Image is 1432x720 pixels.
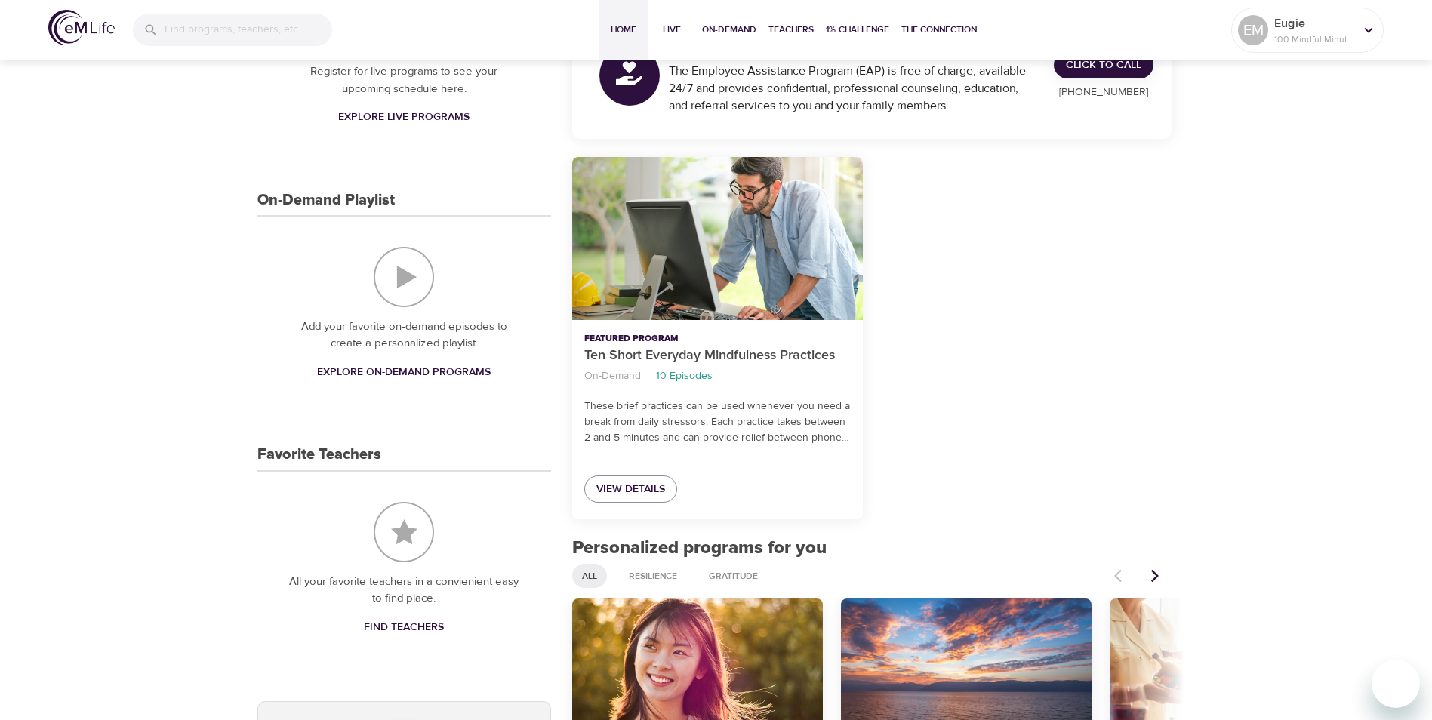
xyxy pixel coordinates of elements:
[573,570,606,583] span: All
[332,103,476,131] a: Explore Live Programs
[596,480,665,499] span: View Details
[584,398,851,446] p: These brief practices can be used whenever you need a break from daily stressors. Each practice t...
[311,358,497,386] a: Explore On-Demand Programs
[584,475,677,503] a: View Details
[901,22,977,38] span: The Connection
[48,10,115,45] img: logo
[1066,56,1141,75] span: Click to Call
[1054,51,1153,79] a: Click to Call
[669,63,1036,115] div: The Employee Assistance Program (EAP) is free of charge, available 24/7 and provides confidential...
[288,574,521,608] p: All your favorite teachers in a convienient easy to find place.
[1372,660,1420,708] iframe: Button to launch messaging window
[699,564,768,588] div: Gratitude
[584,368,641,384] p: On-Demand
[647,366,650,386] li: ·
[364,618,444,637] span: Find Teachers
[620,570,686,583] span: Resilience
[584,366,851,386] nav: breadcrumb
[374,247,434,307] img: On-Demand Playlist
[257,446,381,463] h3: Favorite Teachers
[656,368,713,384] p: 10 Episodes
[584,346,851,366] p: Ten Short Everyday Mindfulness Practices
[165,14,332,46] input: Find programs, teachers, etc...
[288,63,521,97] p: Register for live programs to see your upcoming schedule here.
[374,502,434,562] img: Favorite Teachers
[572,157,863,321] button: Ten Short Everyday Mindfulness Practices
[584,332,851,346] p: Featured Program
[654,22,690,38] span: Live
[1274,32,1354,46] p: 100 Mindful Minutes
[572,537,1172,559] h2: Personalized programs for you
[288,318,521,352] p: Add your favorite on-demand episodes to create a personalized playlist.
[619,564,687,588] div: Resilience
[1238,15,1268,45] div: EM
[338,108,470,127] span: Explore Live Programs
[700,570,767,583] span: Gratitude
[768,22,814,38] span: Teachers
[605,22,642,38] span: Home
[1138,559,1172,592] button: Next items
[702,22,756,38] span: On-Demand
[317,363,491,382] span: Explore On-Demand Programs
[257,192,395,209] h3: On-Demand Playlist
[358,614,450,642] a: Find Teachers
[1054,85,1153,100] p: [PHONE_NUMBER]
[572,564,607,588] div: All
[1274,14,1354,32] p: Eugie
[826,22,889,38] span: 1% Challenge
